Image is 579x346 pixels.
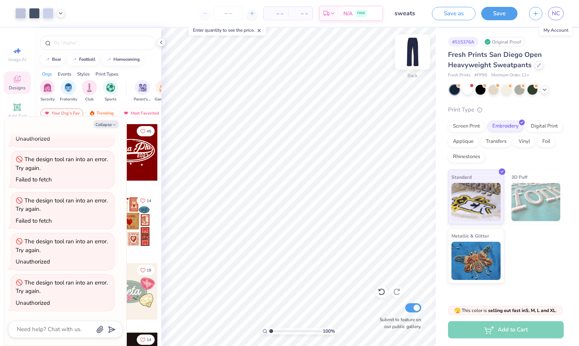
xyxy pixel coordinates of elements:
button: Save as [432,7,475,20]
span: Sorority [40,97,55,102]
button: Like [137,196,155,206]
div: bear [52,57,61,61]
button: Save [481,7,518,20]
img: Metallic & Glitter [451,242,501,280]
div: Styles [77,71,90,78]
span: 45 [147,129,151,133]
span: Fresh Prints San Diego Open Heavyweight Sweatpants [448,50,542,70]
img: Sorority Image [43,83,52,92]
img: 3D Puff [511,183,561,221]
div: Foil [537,136,555,147]
div: filter for Sorority [40,80,55,102]
button: football [67,54,99,65]
span: 3D Puff [511,173,527,181]
button: Like [137,265,155,275]
div: Trending [86,108,117,118]
button: homecoming [102,54,143,65]
a: NC [548,7,564,20]
button: filter button [40,80,55,102]
div: The design tool ran into an error. Try again. [16,155,108,172]
button: bear [40,54,65,65]
button: filter button [60,80,77,102]
div: Failed to fetch [16,217,52,225]
div: filter for Fraternity [60,80,77,102]
span: 14 [147,338,151,342]
img: Standard [451,183,501,221]
button: filter button [155,80,172,102]
button: Like [137,335,155,345]
img: trending.gif [89,110,95,116]
div: Failed to fetch [16,176,52,183]
span: Club [85,97,94,102]
div: Digital Print [526,121,563,132]
div: football [79,57,95,61]
img: Parent's Weekend Image [138,83,147,92]
img: Fraternity Image [64,83,73,92]
div: Unauthorized [16,135,50,142]
div: homecoming [113,57,140,61]
div: filter for Game Day [155,80,172,102]
button: Like [137,126,155,136]
span: Sports [105,97,116,102]
span: # FP90 [474,72,487,79]
div: Unauthorized [16,258,50,265]
div: Enter quantity to see the price. [189,25,266,36]
button: filter button [134,80,151,102]
span: Image AI [8,57,26,63]
div: Orgs [42,71,52,78]
img: Back [397,37,428,67]
img: Game Day Image [159,83,168,92]
div: Embroidery [487,121,524,132]
span: Fraternity [60,97,77,102]
div: Vinyl [514,136,535,147]
input: Try "Alpha" [53,39,150,47]
div: Transfers [481,136,511,147]
div: Rhinestones [448,151,485,163]
img: trend_line.gif [71,57,78,62]
span: 100 % [323,328,335,335]
label: Submit to feature on our public gallery. [375,316,421,330]
input: Untitled Design [389,6,426,21]
button: filter button [82,80,97,102]
span: Standard [451,173,472,181]
div: Back [408,72,417,79]
span: Minimum Order: 12 + [491,72,529,79]
span: FREE [357,11,365,16]
div: Screen Print [448,121,485,132]
span: – – [268,10,283,18]
span: Add Text [8,113,26,119]
div: The design tool ran into an error. Try again. [16,197,108,213]
span: 14 [147,199,151,203]
span: Designs [9,85,26,91]
div: The design tool ran into an error. Try again. [16,238,108,254]
div: Original Proof [482,37,525,47]
div: filter for Sports [103,80,118,102]
img: most_fav.gif [44,110,50,116]
div: Print Type [448,105,564,114]
div: My Account [539,25,573,36]
div: Unauthorized [16,299,50,307]
span: N/A [343,10,353,18]
img: trend_line.gif [106,57,112,62]
span: This color is . [454,307,557,314]
div: filter for Club [82,80,97,102]
div: # 515376A [448,37,479,47]
span: 🫣 [454,307,461,314]
div: Applique [448,136,479,147]
img: trend_line.gif [44,57,50,62]
div: Most Favorited [120,108,163,118]
img: Sports Image [106,83,115,92]
img: Club Image [85,83,94,92]
span: – – [293,10,308,18]
span: NC [552,9,560,18]
button: Collapse [93,120,119,128]
span: Metallic & Glitter [451,232,489,240]
span: 19 [147,268,151,272]
span: Fresh Prints [448,72,471,79]
div: The design tool ran into an error. Try again. [16,279,108,295]
div: Print Types [95,71,118,78]
span: Game Day [155,97,172,102]
button: filter button [103,80,118,102]
div: Your Org's Fav [40,108,83,118]
div: filter for Parent's Weekend [134,80,151,102]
